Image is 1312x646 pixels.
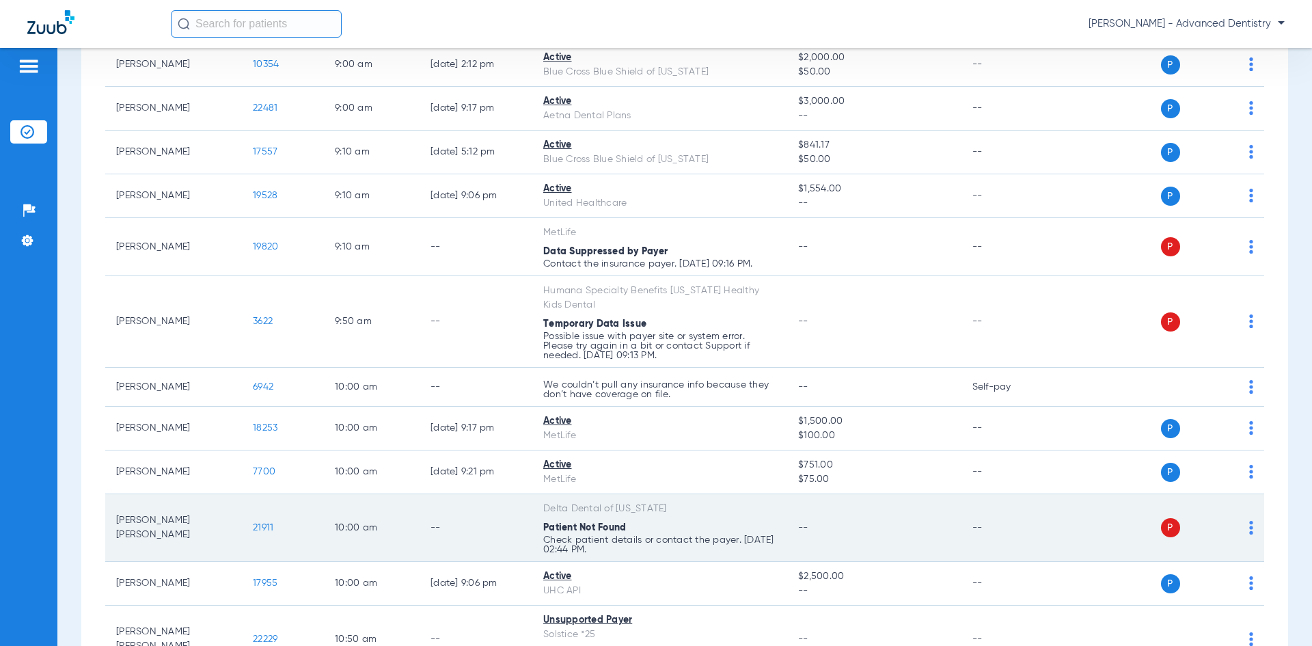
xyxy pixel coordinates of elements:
td: 10:00 AM [324,494,420,562]
td: 9:00 AM [324,43,420,87]
span: 22481 [253,103,277,113]
img: Search Icon [178,18,190,30]
span: 17557 [253,147,277,157]
div: MetLife [543,226,776,240]
span: P [1161,237,1180,256]
p: Possible issue with payer site or system error. Please try again in a bit or contact Support if n... [543,332,776,360]
img: group-dot-blue.svg [1249,57,1253,71]
div: MetLife [543,472,776,487]
td: 9:10 AM [324,131,420,174]
td: 9:10 AM [324,218,420,276]
span: P [1161,99,1180,118]
div: Active [543,51,776,65]
td: -- [961,562,1054,606]
td: [PERSON_NAME] [105,368,242,407]
span: -- [798,634,808,644]
div: Solstice *25 [543,628,776,642]
td: 9:00 AM [324,87,420,131]
span: Patient Not Found [543,523,626,533]
td: -- [961,276,1054,368]
td: -- [420,218,532,276]
td: -- [420,494,532,562]
td: [DATE] 2:12 PM [420,43,532,87]
td: [PERSON_NAME] [PERSON_NAME] [105,494,242,562]
span: $1,554.00 [798,182,950,196]
p: We couldn’t pull any insurance info because they don’t have coverage on file. [543,380,776,399]
td: -- [961,87,1054,131]
span: $75.00 [798,472,950,487]
div: Active [543,94,776,109]
span: Data Suppressed by Payer [543,247,668,256]
span: -- [798,109,950,123]
img: Zuub Logo [27,10,74,34]
div: Active [543,138,776,152]
img: group-dot-blue.svg [1249,101,1253,115]
div: Active [543,182,776,196]
div: Active [543,458,776,472]
span: P [1161,463,1180,482]
span: -- [798,584,950,598]
p: Check patient details or contact the payer. [DATE] 02:44 PM. [543,535,776,554]
img: group-dot-blue.svg [1249,380,1253,394]
td: [DATE] 9:06 PM [420,562,532,606]
td: -- [961,218,1054,276]
td: 9:50 AM [324,276,420,368]
td: [PERSON_NAME] [105,87,242,131]
span: P [1161,143,1180,162]
span: P [1161,312,1180,332]
span: -- [798,382,808,392]
span: -- [798,242,808,252]
span: 19820 [253,242,278,252]
td: -- [961,174,1054,218]
td: 10:00 AM [324,407,420,450]
span: 7700 [253,467,275,476]
img: group-dot-blue.svg [1249,632,1253,646]
td: [PERSON_NAME] [105,43,242,87]
td: [DATE] 9:06 PM [420,174,532,218]
td: 10:00 AM [324,562,420,606]
td: [DATE] 9:17 PM [420,407,532,450]
td: -- [420,276,532,368]
td: [PERSON_NAME] [105,218,242,276]
img: group-dot-blue.svg [1249,521,1253,535]
div: United Healthcare [543,196,776,211]
span: 21911 [253,523,273,533]
span: -- [798,317,808,326]
span: [PERSON_NAME] - Advanced Dentistry [1089,17,1285,31]
td: [PERSON_NAME] [105,276,242,368]
div: Blue Cross Blue Shield of [US_STATE] [543,152,776,167]
span: 19528 [253,191,277,200]
span: 3622 [253,317,273,326]
td: -- [961,450,1054,494]
img: group-dot-blue.svg [1249,465,1253,479]
td: -- [961,407,1054,450]
span: $751.00 [798,458,950,472]
td: [PERSON_NAME] [105,131,242,174]
td: Self-pay [961,368,1054,407]
span: Temporary Data Issue [543,319,646,329]
input: Search for patients [171,10,342,38]
img: group-dot-blue.svg [1249,421,1253,435]
span: $50.00 [798,65,950,79]
img: hamburger-icon [18,58,40,75]
img: group-dot-blue.svg [1249,189,1253,202]
td: -- [961,494,1054,562]
span: $2,500.00 [798,569,950,584]
td: 10:00 AM [324,368,420,407]
td: [PERSON_NAME] [105,174,242,218]
span: $100.00 [798,429,950,443]
div: Unsupported Payer [543,613,776,628]
div: UHC API [543,584,776,598]
span: $2,000.00 [798,51,950,65]
td: -- [420,368,532,407]
span: $50.00 [798,152,950,167]
span: $841.17 [798,138,950,152]
td: -- [961,43,1054,87]
td: [DATE] 5:12 PM [420,131,532,174]
p: Contact the insurance payer. [DATE] 09:16 PM. [543,259,776,269]
span: $1,500.00 [798,414,950,429]
span: $3,000.00 [798,94,950,109]
span: P [1161,419,1180,438]
td: -- [961,131,1054,174]
span: 10354 [253,59,279,69]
